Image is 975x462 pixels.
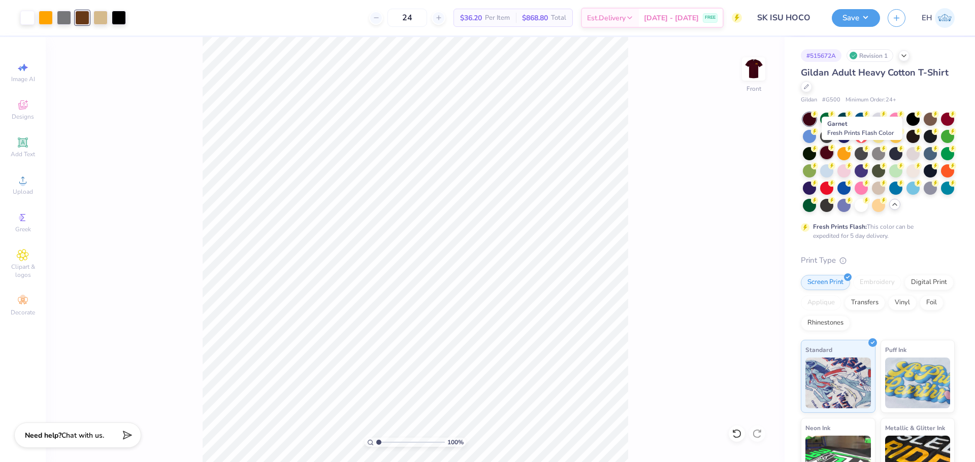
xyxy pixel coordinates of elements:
span: Est. Delivery [587,13,626,23]
span: Gildan Adult Heavy Cotton T-Shirt [801,66,949,79]
span: Fresh Prints Flash Color [827,129,894,137]
span: Add Text [11,150,35,158]
span: Minimum Order: 24 + [846,96,896,104]
span: Gildan [801,96,817,104]
span: Neon Ink [805,422,830,433]
div: Garnet [822,117,902,140]
div: Revision 1 [847,49,893,62]
div: Screen Print [801,275,850,290]
span: Decorate [11,308,35,316]
span: 100 % [447,438,464,447]
span: $36.20 [460,13,482,23]
div: Applique [801,295,841,310]
img: Front [743,59,764,79]
div: Embroidery [853,275,901,290]
span: Clipart & logos [5,263,41,279]
span: Puff Ink [885,344,906,355]
strong: Need help? [25,431,61,440]
span: Designs [12,113,34,121]
img: Puff Ink [885,358,951,408]
button: Save [832,9,880,27]
div: Print Type [801,255,955,266]
div: This color can be expedited for 5 day delivery. [813,222,938,240]
div: Digital Print [904,275,954,290]
span: Greek [15,225,31,233]
span: Total [551,13,566,23]
div: Front [746,84,761,93]
img: Erin Herberholt [935,8,955,28]
span: FREE [705,14,716,21]
a: EH [922,8,955,28]
span: Standard [805,344,832,355]
span: Chat with us. [61,431,104,440]
span: # G500 [822,96,840,104]
span: Per Item [485,13,510,23]
strong: Fresh Prints Flash: [813,223,867,231]
input: – – [387,9,427,27]
span: [DATE] - [DATE] [644,13,699,23]
div: Foil [920,295,944,310]
input: Untitled Design [750,8,824,28]
span: Upload [13,188,33,196]
span: Metallic & Glitter Ink [885,422,945,433]
div: Rhinestones [801,315,850,331]
div: # 515672A [801,49,841,62]
img: Standard [805,358,871,408]
span: $868.80 [522,13,548,23]
span: EH [922,12,932,24]
div: Vinyl [888,295,917,310]
div: Transfers [844,295,885,310]
span: Image AI [11,75,35,83]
